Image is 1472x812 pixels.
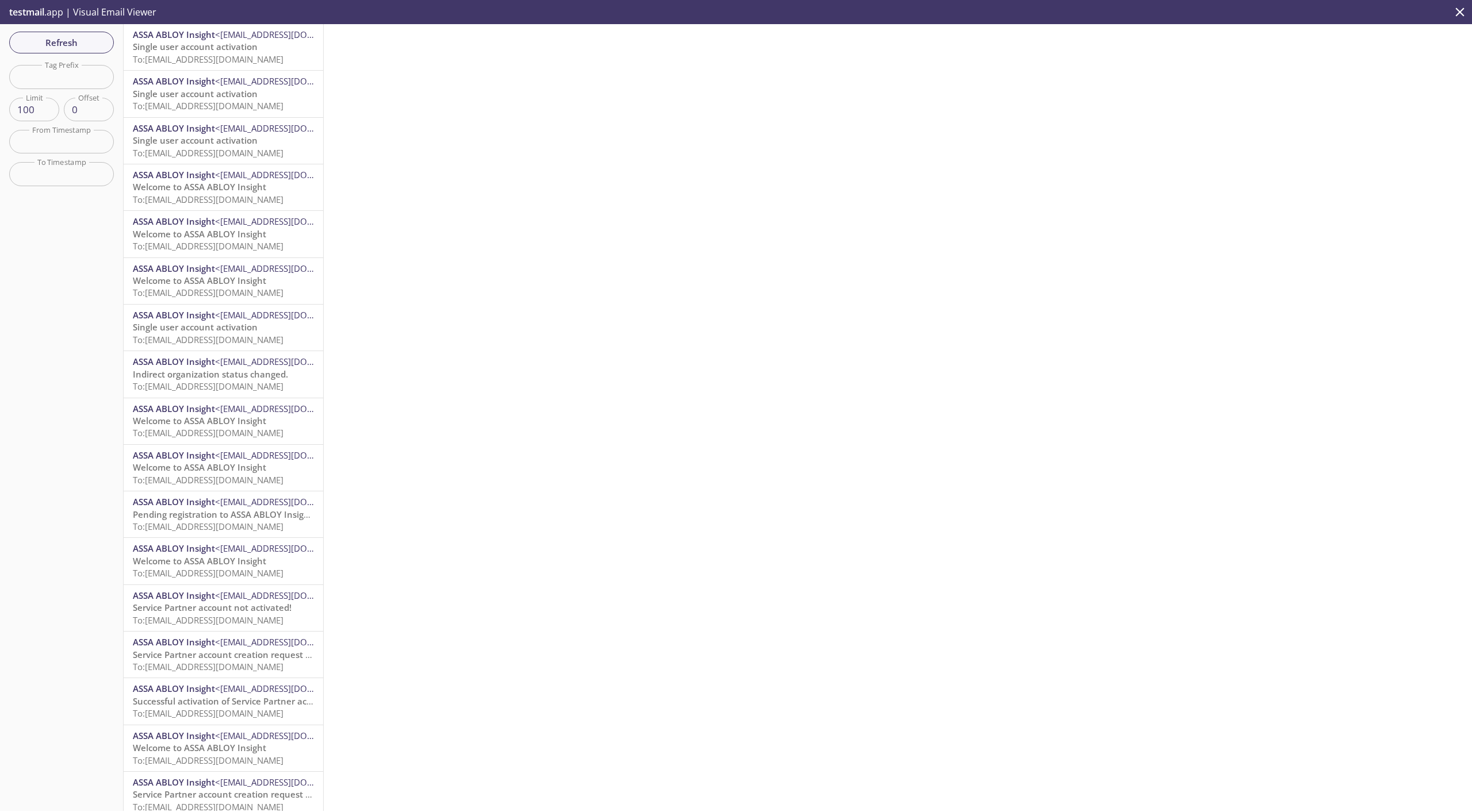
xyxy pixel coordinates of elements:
span: <[EMAIL_ADDRESS][DOMAIN_NAME]> [215,730,364,741]
span: testmail [9,6,44,18]
span: ASSA ABLOY Insight [133,356,215,367]
div: ASSA ABLOY Insight<[EMAIL_ADDRESS][DOMAIN_NAME]>Welcome to ASSA ABLOY InsightTo:[EMAIL_ADDRESS][D... [124,164,323,210]
div: ASSA ABLOY Insight<[EMAIL_ADDRESS][DOMAIN_NAME]>Welcome to ASSA ABLOY InsightTo:[EMAIL_ADDRESS][D... [124,258,323,304]
span: ASSA ABLOY Insight [133,636,215,648]
div: ASSA ABLOY Insight<[EMAIL_ADDRESS][DOMAIN_NAME]>Welcome to ASSA ABLOY InsightTo:[EMAIL_ADDRESS][D... [124,445,323,491]
span: To: [EMAIL_ADDRESS][DOMAIN_NAME] [133,521,283,532]
span: <[EMAIL_ADDRESS][DOMAIN_NAME]> [215,75,364,87]
span: To: [EMAIL_ADDRESS][DOMAIN_NAME] [133,427,283,438]
span: Welcome to ASSA ABLOY Insight [133,275,266,286]
div: ASSA ABLOY Insight<[EMAIL_ADDRESS][DOMAIN_NAME]>Welcome to ASSA ABLOY InsightTo:[EMAIL_ADDRESS][D... [124,725,323,771]
span: To: [EMAIL_ADDRESS][DOMAIN_NAME] [133,147,283,159]
div: ASSA ABLOY Insight<[EMAIL_ADDRESS][DOMAIN_NAME]>Single user account activationTo:[EMAIL_ADDRESS][... [124,118,323,164]
div: ASSA ABLOY Insight<[EMAIL_ADDRESS][DOMAIN_NAME]>Service Partner account not activated!To:[EMAIL_A... [124,585,323,631]
span: Single user account activation [133,41,258,52]
span: ASSA ABLOY Insight [133,542,215,554]
span: ASSA ABLOY Insight [133,730,215,741]
span: <[EMAIL_ADDRESS][DOMAIN_NAME]> [215,636,364,648]
span: To: [EMAIL_ADDRESS][DOMAIN_NAME] [133,240,283,252]
span: ASSA ABLOY Insight [133,449,215,461]
span: ASSA ABLOY Insight [133,683,215,694]
span: Welcome to ASSA ABLOY Insight [133,555,266,567]
span: Welcome to ASSA ABLOY Insight [133,415,266,426]
div: ASSA ABLOY Insight<[EMAIL_ADDRESS][DOMAIN_NAME]>Welcome to ASSA ABLOY InsightTo:[EMAIL_ADDRESS][D... [124,538,323,584]
div: ASSA ABLOY Insight<[EMAIL_ADDRESS][DOMAIN_NAME]>Welcome to ASSA ABLOY InsightTo:[EMAIL_ADDRESS][D... [124,211,323,257]
span: To: [EMAIL_ADDRESS][DOMAIN_NAME] [133,474,283,486]
div: ASSA ABLOY Insight<[EMAIL_ADDRESS][DOMAIN_NAME]>Service Partner account creation request submitte... [124,632,323,678]
span: <[EMAIL_ADDRESS][DOMAIN_NAME]> [215,169,364,180]
span: To: [EMAIL_ADDRESS][DOMAIN_NAME] [133,755,283,766]
span: To: [EMAIL_ADDRESS][DOMAIN_NAME] [133,380,283,392]
span: <[EMAIL_ADDRESS][DOMAIN_NAME]> [215,122,364,134]
span: <[EMAIL_ADDRESS][DOMAIN_NAME]> [215,263,364,274]
span: Indirect organization status changed. [133,368,288,380]
span: Single user account activation [133,134,258,146]
div: ASSA ABLOY Insight<[EMAIL_ADDRESS][DOMAIN_NAME]>Single user account activationTo:[EMAIL_ADDRESS][... [124,305,323,351]
span: Welcome to ASSA ABLOY Insight [133,181,266,193]
span: Welcome to ASSA ABLOY Insight [133,228,266,240]
span: To: [EMAIL_ADDRESS][DOMAIN_NAME] [133,287,283,298]
span: <[EMAIL_ADDRESS][DOMAIN_NAME]> [215,542,364,554]
span: To: [EMAIL_ADDRESS][DOMAIN_NAME] [133,614,283,626]
button: Refresh [9,32,114,53]
span: Service Partner account not activated! [133,602,292,613]
span: <[EMAIL_ADDRESS][DOMAIN_NAME]> [215,29,364,40]
span: To: [EMAIL_ADDRESS][DOMAIN_NAME] [133,567,283,579]
span: Single user account activation [133,321,258,333]
span: Single user account activation [133,88,258,99]
span: <[EMAIL_ADDRESS][DOMAIN_NAME]> [215,403,364,414]
div: ASSA ABLOY Insight<[EMAIL_ADDRESS][DOMAIN_NAME]>Single user account activationTo:[EMAIL_ADDRESS][... [124,71,323,117]
span: ASSA ABLOY Insight [133,169,215,180]
span: Refresh [18,35,105,50]
span: <[EMAIL_ADDRESS][DOMAIN_NAME]> [215,449,364,461]
span: ASSA ABLOY Insight [133,263,215,274]
span: To: [EMAIL_ADDRESS][DOMAIN_NAME] [133,100,283,111]
span: <[EMAIL_ADDRESS][DOMAIN_NAME]> [215,683,364,694]
div: ASSA ABLOY Insight<[EMAIL_ADDRESS][DOMAIN_NAME]>Welcome to ASSA ABLOY InsightTo:[EMAIL_ADDRESS][D... [124,398,323,444]
span: ASSA ABLOY Insight [133,122,215,134]
span: ASSA ABLOY Insight [133,309,215,321]
span: To: [EMAIL_ADDRESS][DOMAIN_NAME] [133,707,283,719]
span: To: [EMAIL_ADDRESS][DOMAIN_NAME] [133,194,283,205]
div: ASSA ABLOY Insight<[EMAIL_ADDRESS][DOMAIN_NAME]>Single user account activationTo:[EMAIL_ADDRESS][... [124,24,323,70]
span: <[EMAIL_ADDRESS][DOMAIN_NAME]> [215,356,364,367]
span: Successful activation of Service Partner account! [133,695,333,707]
span: <[EMAIL_ADDRESS][DOMAIN_NAME]> [215,215,364,227]
span: ASSA ABLOY Insight [133,29,215,40]
span: ASSA ABLOY Insight [133,776,215,788]
span: ASSA ABLOY Insight [133,590,215,601]
span: Welcome to ASSA ABLOY Insight [133,742,266,753]
span: ASSA ABLOY Insight [133,215,215,227]
span: <[EMAIL_ADDRESS][DOMAIN_NAME]> [215,590,364,601]
span: <[EMAIL_ADDRESS][DOMAIN_NAME]> [215,776,364,788]
span: ASSA ABLOY Insight [133,496,215,507]
div: ASSA ABLOY Insight<[EMAIL_ADDRESS][DOMAIN_NAME]>Successful activation of Service Partner account!... [124,678,323,724]
span: Service Partner account creation request submitted [133,649,348,660]
span: <[EMAIL_ADDRESS][DOMAIN_NAME]> [215,309,364,321]
span: Pending registration to ASSA ABLOY Insight reminder! [133,509,356,520]
span: ASSA ABLOY Insight [133,403,215,414]
div: ASSA ABLOY Insight<[EMAIL_ADDRESS][DOMAIN_NAME]>Pending registration to ASSA ABLOY Insight remind... [124,491,323,537]
span: <[EMAIL_ADDRESS][DOMAIN_NAME]> [215,496,364,507]
span: Service Partner account creation request submitted [133,788,348,800]
span: To: [EMAIL_ADDRESS][DOMAIN_NAME] [133,334,283,345]
span: To: [EMAIL_ADDRESS][DOMAIN_NAME] [133,53,283,65]
span: Welcome to ASSA ABLOY Insight [133,461,266,473]
span: To: [EMAIL_ADDRESS][DOMAIN_NAME] [133,661,283,672]
span: ASSA ABLOY Insight [133,75,215,87]
div: ASSA ABLOY Insight<[EMAIL_ADDRESS][DOMAIN_NAME]>Indirect organization status changed.To:[EMAIL_AD... [124,351,323,397]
